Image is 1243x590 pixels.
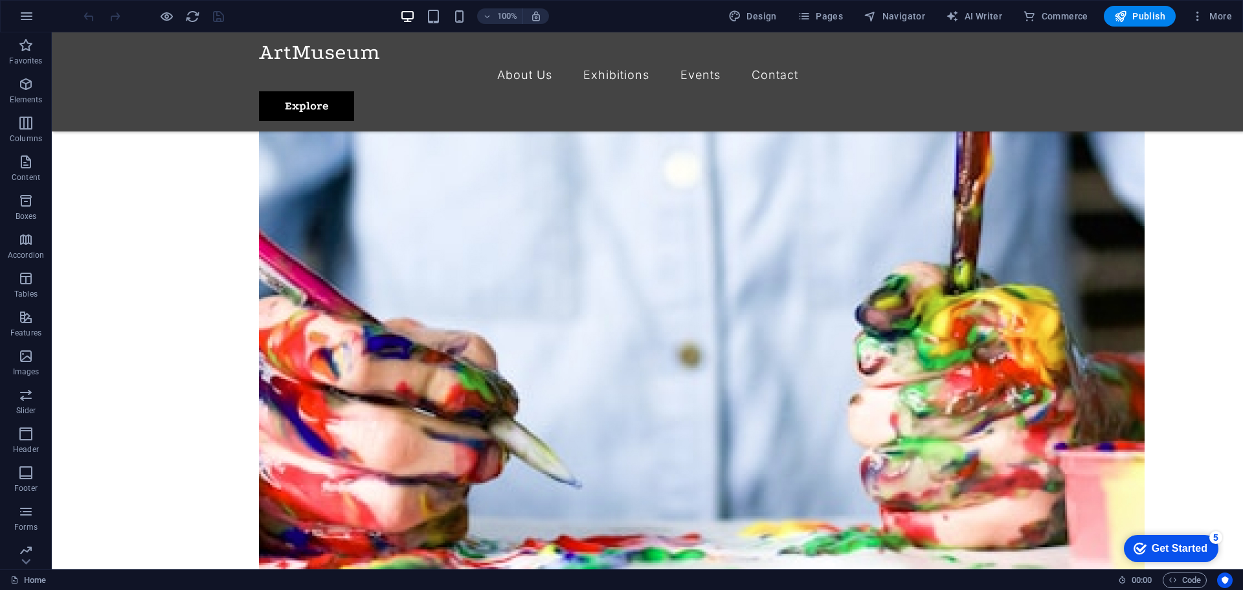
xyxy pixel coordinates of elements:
p: Footer [14,483,38,494]
span: Navigator [864,10,925,23]
button: Navigator [858,6,930,27]
button: Publish [1104,6,1176,27]
button: More [1186,6,1237,27]
button: Code [1163,573,1207,588]
p: Features [10,328,41,338]
p: Accordion [8,250,44,260]
p: Header [13,444,39,455]
h6: Session time [1118,573,1152,588]
button: Usercentrics [1217,573,1233,588]
span: Pages [798,10,843,23]
span: Publish [1114,10,1165,23]
p: Images [13,367,39,377]
p: Forms [14,522,38,532]
span: Code [1169,573,1201,588]
span: 00 00 [1132,573,1152,588]
h6: 100% [497,8,517,24]
span: AI Writer [946,10,1002,23]
div: Design (Ctrl+Alt+Y) [723,6,782,27]
button: reload [185,8,200,24]
div: Get Started [38,14,94,26]
p: Favorites [9,56,42,66]
span: Design [728,10,777,23]
button: Design [723,6,782,27]
p: Slider [16,405,36,416]
button: 100% [477,8,523,24]
p: Tables [14,289,38,299]
i: Reload page [185,9,200,24]
button: Click here to leave preview mode and continue editing [159,8,174,24]
button: Pages [792,6,848,27]
span: Commerce [1023,10,1088,23]
a: Click to cancel selection. Double-click to open Pages [10,573,46,588]
p: Content [12,172,40,183]
div: 5 [96,3,109,16]
span: : [1141,575,1143,585]
button: Commerce [1018,6,1093,27]
button: AI Writer [941,6,1007,27]
p: Columns [10,133,42,144]
div: Get Started 5 items remaining, 0% complete [10,6,105,34]
p: Boxes [16,211,37,221]
i: On resize automatically adjust zoom level to fit chosen device. [530,10,542,22]
span: More [1191,10,1232,23]
p: Elements [10,95,43,105]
